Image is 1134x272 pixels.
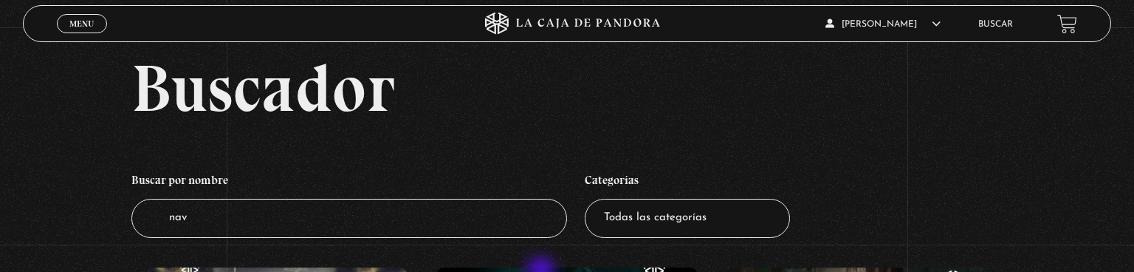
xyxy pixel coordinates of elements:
a: Buscar [978,20,1013,29]
h4: Buscar por nombre [131,166,567,200]
a: View your shopping cart [1057,14,1077,34]
h4: Categorías [585,166,790,200]
span: Menu [69,19,94,28]
span: Cerrar [65,32,100,42]
span: [PERSON_NAME] [825,20,941,29]
h2: Buscador [131,55,1111,121]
